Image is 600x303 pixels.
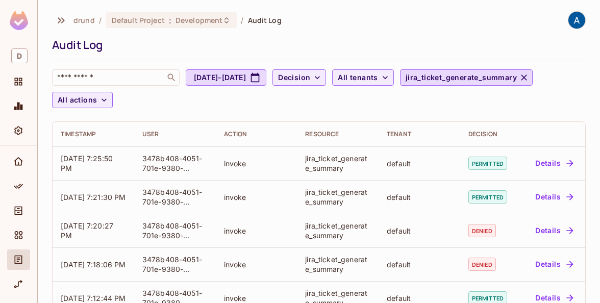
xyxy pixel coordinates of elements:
div: invoke [224,226,289,236]
button: Details [531,222,577,239]
div: Tenant [387,130,452,138]
div: Resource [305,130,370,138]
div: Workspace: drund [7,44,30,67]
div: Home [7,151,30,172]
div: URL Mapping [7,274,30,294]
div: jira_ticket_generate_summary [305,154,370,173]
div: User [142,130,208,138]
div: jira_ticket_generate_summary [305,221,370,240]
span: Audit Log [248,15,282,25]
span: denied [468,224,496,237]
div: invoke [224,293,289,303]
div: 3478b408-4051-701e-9380-2e735410f7fa [142,221,208,240]
div: default [387,260,452,269]
div: jira_ticket_generate_summary [305,187,370,207]
div: Monitoring [7,96,30,116]
button: Details [531,256,577,272]
div: Projects [7,71,30,92]
button: Decision [272,69,326,86]
div: default [387,159,452,168]
span: [DATE] 7:18:06 PM [61,260,126,269]
button: [DATE]-[DATE] [186,69,266,86]
span: All actions [58,94,97,107]
div: Decision [468,130,511,138]
button: All actions [52,92,113,108]
div: invoke [224,260,289,269]
div: Timestamp [61,130,126,138]
img: SReyMgAAAABJRU5ErkJggg== [10,11,28,30]
span: D [11,48,28,63]
span: Development [176,15,222,25]
div: Audit Log [52,37,581,53]
span: denied [468,258,496,271]
div: Settings [7,120,30,141]
div: 3478b408-4051-701e-9380-2e735410f7fa [142,154,208,173]
span: [DATE] 7:25:50 PM [61,154,113,172]
div: 3478b408-4051-701e-9380-2e735410f7fa [142,187,208,207]
div: Elements [7,225,30,245]
div: jira_ticket_generate_summary [305,255,370,274]
img: Andrew Reeves [568,12,585,29]
div: invoke [224,192,289,202]
div: default [387,293,452,303]
button: Details [531,189,577,205]
span: permitted [468,157,507,170]
button: All tenants [332,69,393,86]
div: Action [224,130,289,138]
div: Policy [7,176,30,196]
span: jira_ticket_generate_summary [406,71,517,84]
span: the active workspace [73,15,95,25]
button: Details [531,155,577,171]
div: Directory [7,200,30,221]
span: All tenants [338,71,378,84]
span: Default Project [112,15,165,25]
li: / [99,15,102,25]
span: permitted [468,190,507,204]
button: jira_ticket_generate_summary [400,69,533,86]
div: Audit Log [7,249,30,270]
span: : [168,16,172,24]
span: Decision [278,71,310,84]
span: [DATE] 7:12:44 PM [61,294,126,302]
div: default [387,192,452,202]
span: [DATE] 7:20:27 PM [61,221,113,240]
div: invoke [224,159,289,168]
div: default [387,226,452,236]
span: [DATE] 7:21:30 PM [61,193,126,201]
div: 3478b408-4051-701e-9380-2e735410f7fa [142,255,208,274]
li: / [241,15,243,25]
